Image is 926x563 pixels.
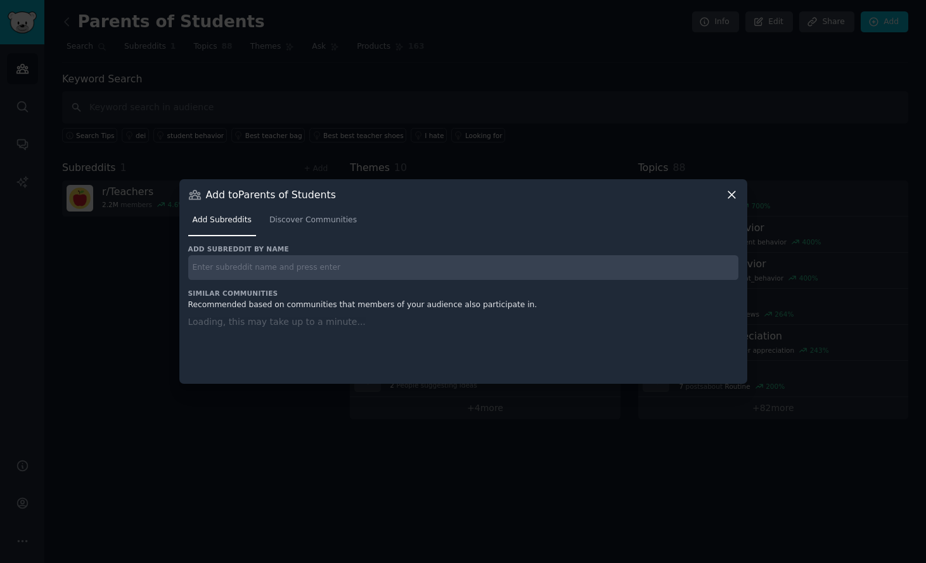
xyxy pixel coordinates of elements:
div: Recommended based on communities that members of your audience also participate in. [188,300,738,311]
h3: Add to Parents of Students [206,188,336,201]
a: Add Subreddits [188,210,256,236]
div: Loading, this may take up to a minute... [188,315,738,369]
h3: Add subreddit by name [188,244,738,253]
h3: Similar Communities [188,289,738,298]
span: Discover Communities [269,215,357,226]
input: Enter subreddit name and press enter [188,255,738,280]
a: Discover Communities [265,210,361,236]
span: Add Subreddits [193,215,252,226]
